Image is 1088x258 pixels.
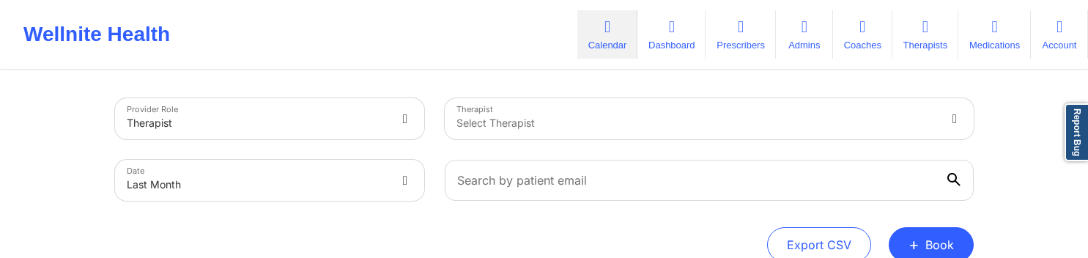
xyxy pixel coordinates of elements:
[1031,10,1088,59] a: Account
[127,107,388,139] div: Therapist
[127,169,388,201] div: Last Month
[445,160,974,201] input: Search by patient email
[577,10,637,59] a: Calendar
[892,10,958,59] a: Therapists
[833,10,892,59] a: Coaches
[1065,103,1088,161] a: Report Bug
[908,240,919,248] span: +
[776,10,833,59] a: Admins
[958,10,1031,59] a: Medications
[637,10,706,59] a: Dashboard
[706,10,775,59] a: Prescribers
